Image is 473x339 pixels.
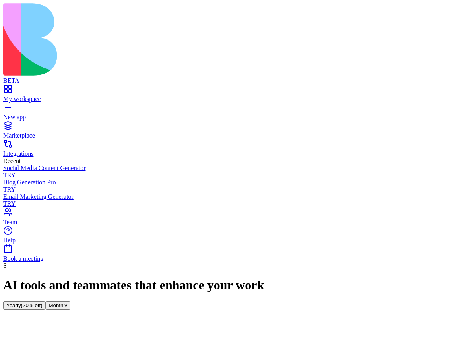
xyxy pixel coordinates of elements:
button: Monthly [45,301,70,310]
a: Marketplace [3,125,470,139]
span: (20% off) [21,302,43,308]
div: Help [3,237,470,244]
a: Email Marketing GeneratorTRY [3,193,470,207]
div: Marketplace [3,132,470,139]
div: Email Marketing Generator [3,193,470,200]
div: TRY [3,200,470,207]
div: Blog Generation Pro [3,179,470,186]
div: BETA [3,77,470,84]
a: Blog Generation ProTRY [3,179,470,193]
span: S [3,262,7,269]
div: New app [3,114,470,121]
a: My workspace [3,88,470,103]
div: Integrations [3,150,470,157]
a: Help [3,230,470,244]
img: logo [3,3,323,76]
div: TRY [3,186,470,193]
div: Social Media Content Generator [3,165,470,172]
a: Book a meeting [3,248,470,262]
span: Recent [3,157,21,164]
div: TRY [3,172,470,179]
div: Team [3,219,470,226]
a: Team [3,211,470,226]
a: BETA [3,70,470,84]
a: New app [3,107,470,121]
div: My workspace [3,95,470,103]
button: Yearly [3,301,45,310]
h1: AI tools and teammates that enhance your work [3,278,470,293]
a: Social Media Content GeneratorTRY [3,165,470,179]
div: Book a meeting [3,255,470,262]
a: Integrations [3,143,470,157]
